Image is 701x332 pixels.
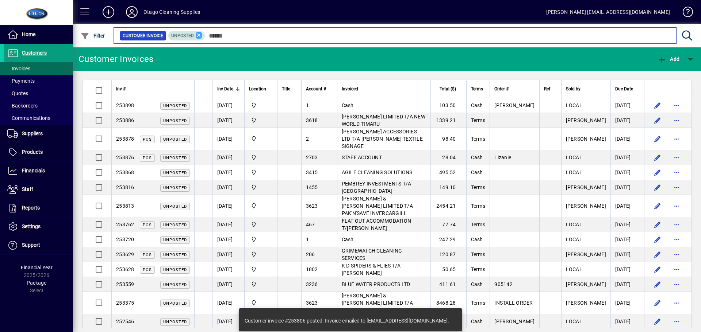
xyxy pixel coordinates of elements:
[245,317,449,324] div: Customer invoice #253806 posted. Invoice emailed to [EMAIL_ADDRESS][DOMAIN_NAME].
[610,113,644,128] td: [DATE]
[566,251,606,257] span: [PERSON_NAME]
[471,300,485,306] span: Terms
[4,199,73,217] a: Reports
[671,219,682,230] button: More options
[566,237,582,242] span: LOCAL
[566,117,606,123] span: [PERSON_NAME]
[306,237,309,242] span: 1
[249,135,273,143] span: Head Office
[116,237,134,242] span: 253720
[163,156,187,160] span: Unposted
[652,114,663,126] button: Edit
[671,114,682,126] button: More options
[212,180,244,195] td: [DATE]
[471,85,483,93] span: Terms
[430,98,466,113] td: 103.50
[4,75,73,87] a: Payments
[212,113,244,128] td: [DATE]
[163,238,187,242] span: Unposted
[471,117,485,123] span: Terms
[116,169,134,175] span: 253868
[652,99,663,111] button: Edit
[435,85,463,93] div: Total ($)
[123,32,163,39] span: Customer Invoice
[249,116,273,124] span: Head Office
[610,150,644,165] td: [DATE]
[615,85,633,93] span: Due Date
[212,128,244,150] td: [DATE]
[163,204,187,209] span: Unposted
[494,102,535,108] span: [PERSON_NAME]
[471,169,483,175] span: Cash
[249,280,273,288] span: Head Office
[143,267,152,272] span: POS
[120,5,143,19] button: Profile
[430,232,466,247] td: 247.29
[21,265,53,270] span: Financial Year
[212,314,244,329] td: [DATE]
[566,85,606,93] div: Sold by
[610,232,644,247] td: [DATE]
[212,262,244,277] td: [DATE]
[22,242,40,248] span: Support
[97,5,120,19] button: Add
[116,251,134,257] span: 253629
[342,85,358,93] span: Invoiced
[306,85,333,93] div: Account #
[671,249,682,260] button: More options
[430,150,466,165] td: 28.04
[544,85,550,93] span: Ref
[430,128,466,150] td: 98.40
[306,102,309,108] span: 1
[671,316,682,327] button: More options
[7,103,38,109] span: Backorders
[677,1,692,25] a: Knowledge Base
[342,293,413,313] span: [PERSON_NAME] & [PERSON_NAME] LIMITED T/A PAK'N'SAVE INVERCARGILL
[610,128,644,150] td: [DATE]
[116,281,134,287] span: 253559
[116,222,134,227] span: 253762
[249,250,273,258] span: Head Office
[4,125,73,143] a: Suppliers
[658,56,679,62] span: Add
[116,184,134,190] span: 253816
[652,278,663,290] button: Edit
[342,114,425,127] span: [PERSON_NAME] LIMITED T/A NEW WORLD TIMARU
[671,133,682,145] button: More options
[212,150,244,165] td: [DATE]
[217,85,233,93] span: Inv Date
[116,155,134,160] span: 253876
[306,155,318,160] span: 2703
[671,200,682,212] button: More options
[342,102,354,108] span: Cash
[610,195,644,217] td: [DATE]
[212,232,244,247] td: [DATE]
[566,155,582,160] span: LOCAL
[306,266,318,272] span: 1802
[249,153,273,161] span: Head Office
[212,217,244,232] td: [DATE]
[471,102,483,108] span: Cash
[610,314,644,329] td: [DATE]
[342,85,426,93] div: Invoiced
[306,85,326,93] span: Account #
[652,263,663,275] button: Edit
[22,31,35,37] span: Home
[22,130,43,136] span: Suppliers
[116,319,134,324] span: 252546
[566,203,606,209] span: [PERSON_NAME]
[212,165,244,180] td: [DATE]
[7,115,50,121] span: Communications
[494,281,513,287] span: 905142
[566,300,606,306] span: [PERSON_NAME]
[116,136,134,142] span: 253878
[116,203,134,209] span: 253813
[610,98,644,113] td: [DATE]
[342,196,413,216] span: [PERSON_NAME] & [PERSON_NAME] LIMITED T/A PAK'N'SAVE INVERCARGILL
[471,155,483,160] span: Cash
[4,112,73,124] a: Communications
[163,103,187,108] span: Unposted
[566,266,582,272] span: LOCAL
[494,300,533,306] span: INSTALL ORDER
[566,281,606,287] span: [PERSON_NAME]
